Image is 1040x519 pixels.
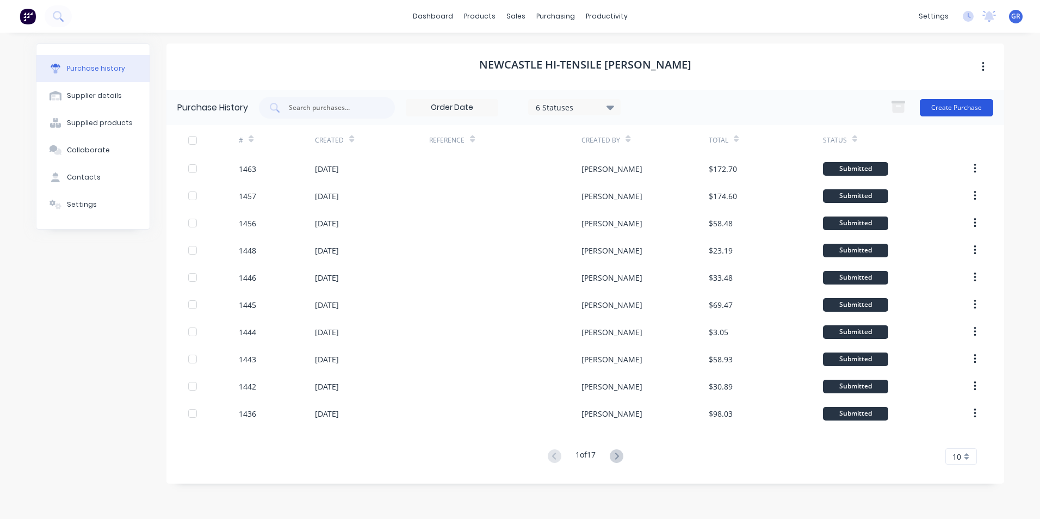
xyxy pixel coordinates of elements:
[709,245,733,256] div: $23.19
[315,408,339,419] div: [DATE]
[36,109,150,137] button: Supplied products
[581,135,620,145] div: Created By
[315,272,339,283] div: [DATE]
[67,64,125,73] div: Purchase history
[581,190,642,202] div: [PERSON_NAME]
[406,100,498,116] input: Order Date
[581,245,642,256] div: [PERSON_NAME]
[823,353,888,366] div: Submitted
[67,145,110,155] div: Collaborate
[709,381,733,392] div: $30.89
[1011,11,1020,21] span: GR
[823,325,888,339] div: Submitted
[580,8,633,24] div: productivity
[823,271,888,285] div: Submitted
[823,380,888,393] div: Submitted
[239,326,256,338] div: 1444
[36,82,150,109] button: Supplier details
[581,354,642,365] div: [PERSON_NAME]
[709,218,733,229] div: $58.48
[823,189,888,203] div: Submitted
[288,102,378,113] input: Search purchases...
[709,354,733,365] div: $58.93
[531,8,580,24] div: purchasing
[315,354,339,365] div: [DATE]
[920,99,993,116] button: Create Purchase
[709,408,733,419] div: $98.03
[501,8,531,24] div: sales
[709,272,733,283] div: $33.48
[67,118,133,128] div: Supplied products
[581,408,642,419] div: [PERSON_NAME]
[36,191,150,218] button: Settings
[709,190,737,202] div: $174.60
[536,101,614,113] div: 6 Statuses
[315,163,339,175] div: [DATE]
[429,135,465,145] div: Reference
[581,272,642,283] div: [PERSON_NAME]
[67,91,122,101] div: Supplier details
[315,135,344,145] div: Created
[36,164,150,191] button: Contacts
[823,162,888,176] div: Submitted
[581,381,642,392] div: [PERSON_NAME]
[575,449,596,465] div: 1 of 17
[239,163,256,175] div: 1463
[823,135,847,145] div: Status
[709,299,733,311] div: $69.47
[239,245,256,256] div: 1448
[20,8,36,24] img: Factory
[709,135,728,145] div: Total
[913,8,954,24] div: settings
[581,326,642,338] div: [PERSON_NAME]
[36,137,150,164] button: Collaborate
[823,217,888,230] div: Submitted
[239,190,256,202] div: 1457
[709,326,728,338] div: $3.05
[315,190,339,202] div: [DATE]
[459,8,501,24] div: products
[239,218,256,229] div: 1456
[315,299,339,311] div: [DATE]
[177,101,248,114] div: Purchase History
[239,299,256,311] div: 1445
[823,298,888,312] div: Submitted
[239,354,256,365] div: 1443
[67,200,97,209] div: Settings
[952,451,961,462] span: 10
[709,163,737,175] div: $172.70
[36,55,150,82] button: Purchase history
[581,218,642,229] div: [PERSON_NAME]
[315,326,339,338] div: [DATE]
[581,299,642,311] div: [PERSON_NAME]
[239,381,256,392] div: 1442
[315,245,339,256] div: [DATE]
[823,244,888,257] div: Submitted
[315,218,339,229] div: [DATE]
[581,163,642,175] div: [PERSON_NAME]
[67,172,101,182] div: Contacts
[823,407,888,421] div: Submitted
[239,135,243,145] div: #
[239,408,256,419] div: 1436
[315,381,339,392] div: [DATE]
[407,8,459,24] a: dashboard
[479,58,691,71] h1: Newcastle Hi-Tensile [PERSON_NAME]
[239,272,256,283] div: 1446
